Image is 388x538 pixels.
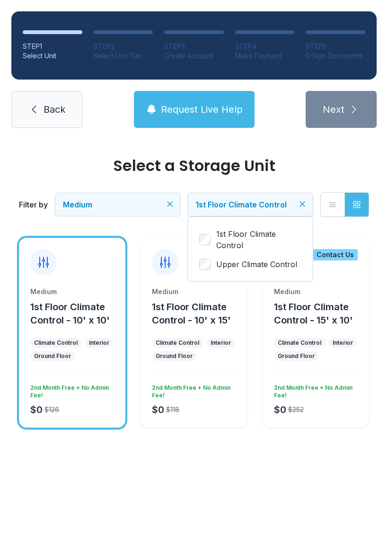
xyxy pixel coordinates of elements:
[188,193,313,216] button: 1st Floor Climate Control
[55,193,180,216] button: Medium
[288,405,304,414] div: $252
[152,301,231,326] span: 1st Floor Climate Control - 10' x 15'
[164,51,224,61] div: Create Account
[199,259,211,270] input: Upper Climate Control
[23,51,82,61] div: Select Unit
[235,51,295,61] div: Make Payment
[216,259,297,270] span: Upper Climate Control
[199,234,211,245] input: 1st Floor Climate Control
[34,352,71,360] div: Ground Floor
[23,42,82,51] div: STEP 1
[63,200,92,209] span: Medium
[211,339,231,347] div: Interior
[19,158,369,173] div: Select a Storage Unit
[274,301,353,326] span: 1st Floor Climate Control - 15' x 10'
[298,199,307,209] button: Clear filters
[19,199,48,210] div: Filter by
[94,51,153,61] div: Select Unit Tier
[306,42,365,51] div: STEP 5
[156,352,193,360] div: Ground Floor
[152,287,236,296] div: Medium
[156,339,199,347] div: Climate Control
[274,300,365,327] button: 1st Floor Climate Control - 15' x 10'
[278,339,321,347] div: Climate Control
[166,405,179,414] div: $118
[165,199,175,209] button: Clear filters
[306,51,365,61] div: E-Sign Documents
[152,300,243,327] button: 1st Floor Climate Control - 10' x 15'
[274,403,286,416] div: $0
[94,42,153,51] div: STEP 2
[313,249,358,260] div: Contact Us
[148,380,236,399] div: 2nd Month Free + No Admin Fee!
[30,287,114,296] div: Medium
[195,200,287,209] span: 1st Floor Climate Control
[89,339,109,347] div: Interior
[30,300,122,327] button: 1st Floor Climate Control - 10' x 10'
[235,42,295,51] div: STEP 4
[44,103,65,116] span: Back
[26,380,114,399] div: 2nd Month Free + No Admin Fee!
[323,103,344,116] span: Next
[278,352,315,360] div: Ground Floor
[270,380,358,399] div: 2nd Month Free + No Admin Fee!
[216,228,301,251] span: 1st Floor Climate Control
[30,301,110,326] span: 1st Floor Climate Control - 10' x 10'
[34,339,78,347] div: Climate Control
[30,403,43,416] div: $0
[44,405,59,414] div: $126
[164,42,224,51] div: STEP 3
[152,403,164,416] div: $0
[333,339,353,347] div: Interior
[161,103,243,116] span: Request Live Help
[274,287,358,296] div: Medium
